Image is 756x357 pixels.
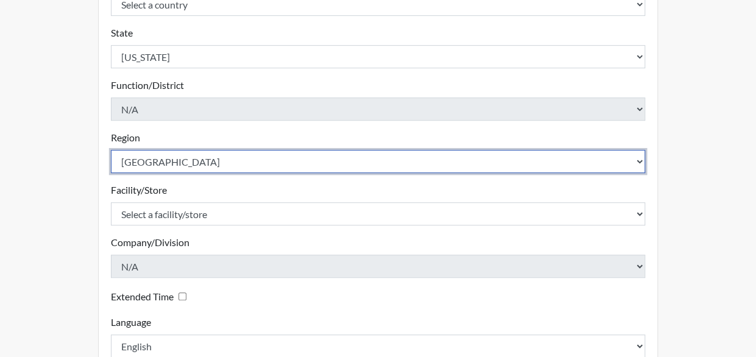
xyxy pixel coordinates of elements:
[111,130,140,145] label: Region
[111,26,133,40] label: State
[111,183,167,197] label: Facility/Store
[111,78,184,93] label: Function/District
[111,289,174,304] label: Extended Time
[111,315,151,330] label: Language
[111,235,189,250] label: Company/Division
[111,288,191,305] div: Checking this box will provide the interviewee with an accomodation of extra time to answer each ...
